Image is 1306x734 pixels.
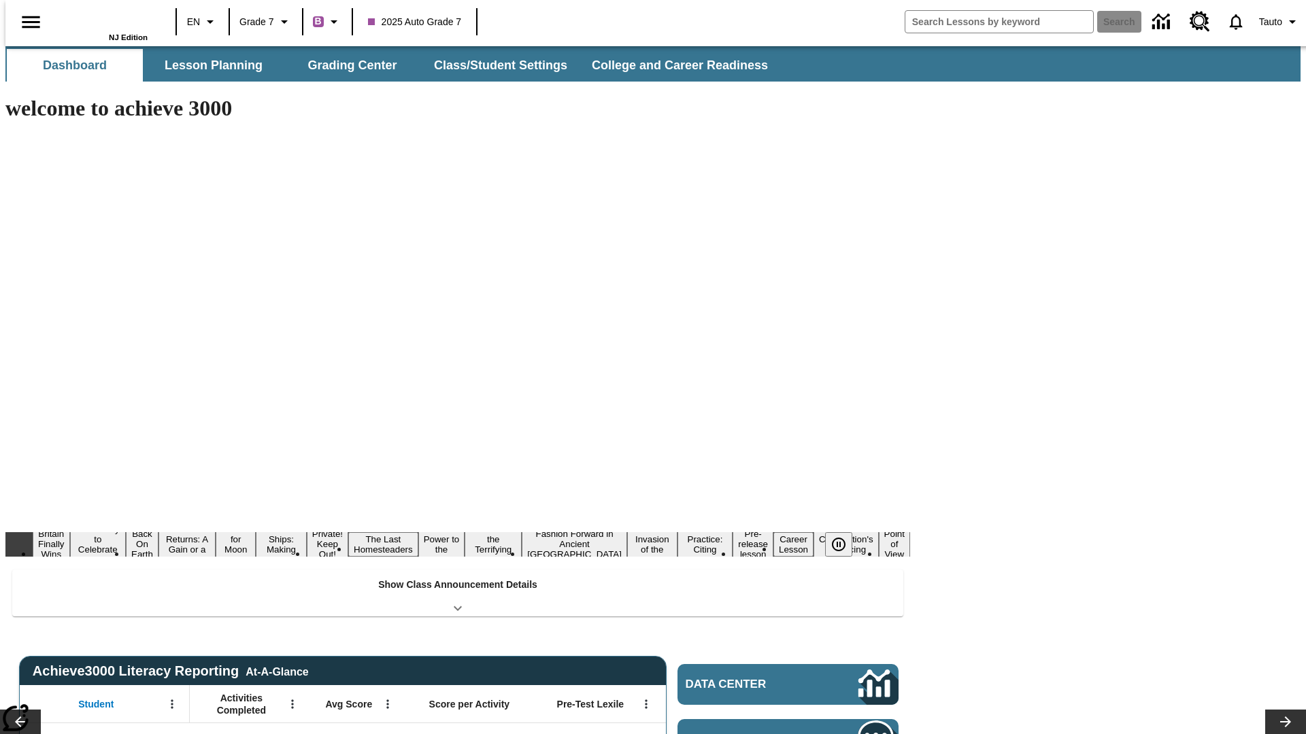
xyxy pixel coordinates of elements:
button: Slide 5 Time for Moon Rules? [216,522,256,567]
button: Grading Center [284,49,420,82]
button: Slide 9 Solar Power to the People [418,522,465,567]
div: Pause [825,532,866,557]
h1: welcome to achieve 3000 [5,96,910,121]
span: B [315,13,322,30]
button: Open side menu [11,2,51,42]
button: Slide 12 The Invasion of the Free CD [627,522,677,567]
a: Data Center [677,664,899,705]
div: SubNavbar [5,49,780,82]
span: Activities Completed [197,692,286,716]
button: Slide 17 Point of View [879,527,910,561]
span: Tauto [1259,15,1282,29]
button: Slide 3 Back On Earth [126,527,158,561]
button: Dashboard [7,49,143,82]
button: Language: EN, Select a language [181,10,224,34]
span: Achieve3000 Literacy Reporting [33,663,309,679]
a: Resource Center, Will open in new tab [1182,3,1218,40]
span: Pre-Test Lexile [557,698,624,710]
div: Home [59,5,148,41]
button: Open Menu [282,694,303,714]
button: Slide 11 Fashion Forward in Ancient Rome [522,527,627,561]
button: Slide 15 Career Lesson [773,532,814,557]
span: Grade 7 [239,15,274,29]
button: Pause [825,532,852,557]
div: SubNavbar [5,46,1301,82]
p: Show Class Announcement Details [378,578,537,592]
span: Score per Activity [429,698,510,710]
span: Student [78,698,114,710]
a: Home [59,6,148,33]
button: Slide 14 Pre-release lesson [733,527,773,561]
button: Slide 6 Cruise Ships: Making Waves [256,522,307,567]
button: Lesson Planning [146,49,282,82]
button: Slide 4 Free Returns: A Gain or a Drain? [158,522,216,567]
span: Data Center [686,678,813,691]
button: Boost Class color is purple. Change class color [307,10,348,34]
input: search field [905,11,1093,33]
button: Slide 2 Get Ready to Celebrate Juneteenth! [70,522,127,567]
a: Data Center [1144,3,1182,41]
button: Slide 7 Private! Keep Out! [307,527,348,561]
button: Open Menu [378,694,398,714]
span: EN [187,15,200,29]
button: Grade: Grade 7, Select a grade [234,10,298,34]
button: College and Career Readiness [581,49,779,82]
span: NJ Edition [109,33,148,41]
button: Class/Student Settings [423,49,578,82]
div: At-A-Glance [246,663,308,678]
a: Notifications [1218,4,1254,39]
button: Slide 16 The Constitution's Balancing Act [814,522,879,567]
button: Profile/Settings [1254,10,1306,34]
button: Slide 1 Britain Finally Wins [33,527,70,561]
button: Lesson carousel, Next [1265,710,1306,734]
button: Open Menu [636,694,656,714]
button: Slide 8 The Last Homesteaders [348,532,418,557]
button: Slide 13 Mixed Practice: Citing Evidence [677,522,733,567]
span: Avg Score [325,698,372,710]
span: 2025 Auto Grade 7 [368,15,462,29]
div: Show Class Announcement Details [12,570,903,616]
button: Slide 10 Attack of the Terrifying Tomatoes [465,522,522,567]
button: Open Menu [162,694,182,714]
